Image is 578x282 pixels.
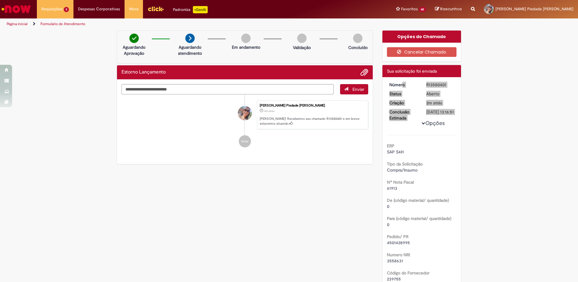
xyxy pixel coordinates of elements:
[387,149,404,155] span: SAP S4H
[173,6,208,13] div: Padroniza
[129,6,138,12] span: More
[387,68,437,74] span: Sua solicitação foi enviada
[440,6,462,12] span: Rascunhos
[185,34,195,43] img: arrow-next.png
[41,6,63,12] span: Requisições
[387,179,414,185] b: Nº Nota Fiscal
[148,4,164,13] img: click_logo_yellow_360x200.png
[387,276,401,282] span: 239755
[387,216,451,221] b: Para (código material/ quantidade)
[340,84,368,94] button: Enviar
[293,44,311,51] p: Validação
[387,161,423,167] b: Tipo da Solicitação
[382,31,461,43] div: Opções do Chamado
[260,104,365,107] div: [PERSON_NAME] Piedade [PERSON_NAME]
[129,34,139,43] img: check-circle-green.png
[426,109,454,115] div: [DATE] 13:16:51
[419,7,426,12] span: 60
[64,7,69,12] span: 3
[385,109,422,121] dt: Conclusão Estimada
[401,6,418,12] span: Favoritos
[260,116,365,126] p: [PERSON_NAME]! Recebemos seu chamado R13580401 e em breve estaremos atuando.
[122,84,334,94] textarea: Digite sua mensagem aqui...
[495,6,573,11] span: [PERSON_NAME] Piedade [PERSON_NAME]
[122,100,368,130] li: Maria Da Piedade Veloso Claves De Oliveira
[175,44,205,56] p: Aguardando atendimento
[435,6,462,12] a: Rascunhos
[387,240,410,245] span: 4501428995
[119,44,149,56] p: Aguardando Aprovação
[385,100,422,106] dt: Criação
[387,258,403,264] span: 3558631
[387,143,395,149] b: ERP
[78,6,120,12] span: Despesas Corporativas
[387,198,449,203] b: De (código material/ quantidade)
[426,91,454,97] div: Aberto
[387,185,397,191] span: 61913
[385,82,422,88] dt: Número
[297,34,307,43] img: img-circle-grey.png
[232,44,260,50] p: Em andamento
[426,100,454,106] div: 30/09/2025 10:16:47
[238,106,252,120] div: Maria Da Piedade Veloso Claves De Oliveira
[193,6,208,13] p: +GenAi
[387,234,408,239] b: Pedido/ PR
[426,82,454,88] div: R13580401
[360,68,368,76] button: Adicionar anexos
[5,18,381,30] ul: Trilhas de página
[264,109,274,113] span: 2m atrás
[385,91,422,97] dt: Status
[264,109,274,113] time: 30/09/2025 10:16:47
[426,100,442,106] span: 2m atrás
[387,47,457,57] button: Cancelar Chamado
[348,44,368,51] p: Concluído
[7,21,28,26] a: Página inicial
[387,252,410,257] b: Numero NRI
[352,87,364,92] span: Enviar
[122,70,166,75] h2: Estorno Lançamento Histórico de tíquete
[387,222,389,227] span: 0
[387,270,430,276] b: Código do Fornecedor
[41,21,85,26] a: Formulário de Atendimento
[241,34,251,43] img: img-circle-grey.png
[1,3,32,15] img: ServiceNow
[122,94,368,154] ul: Histórico de tíquete
[353,34,362,43] img: img-circle-grey.png
[387,167,417,173] span: Compra/Insumo
[387,204,389,209] span: 0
